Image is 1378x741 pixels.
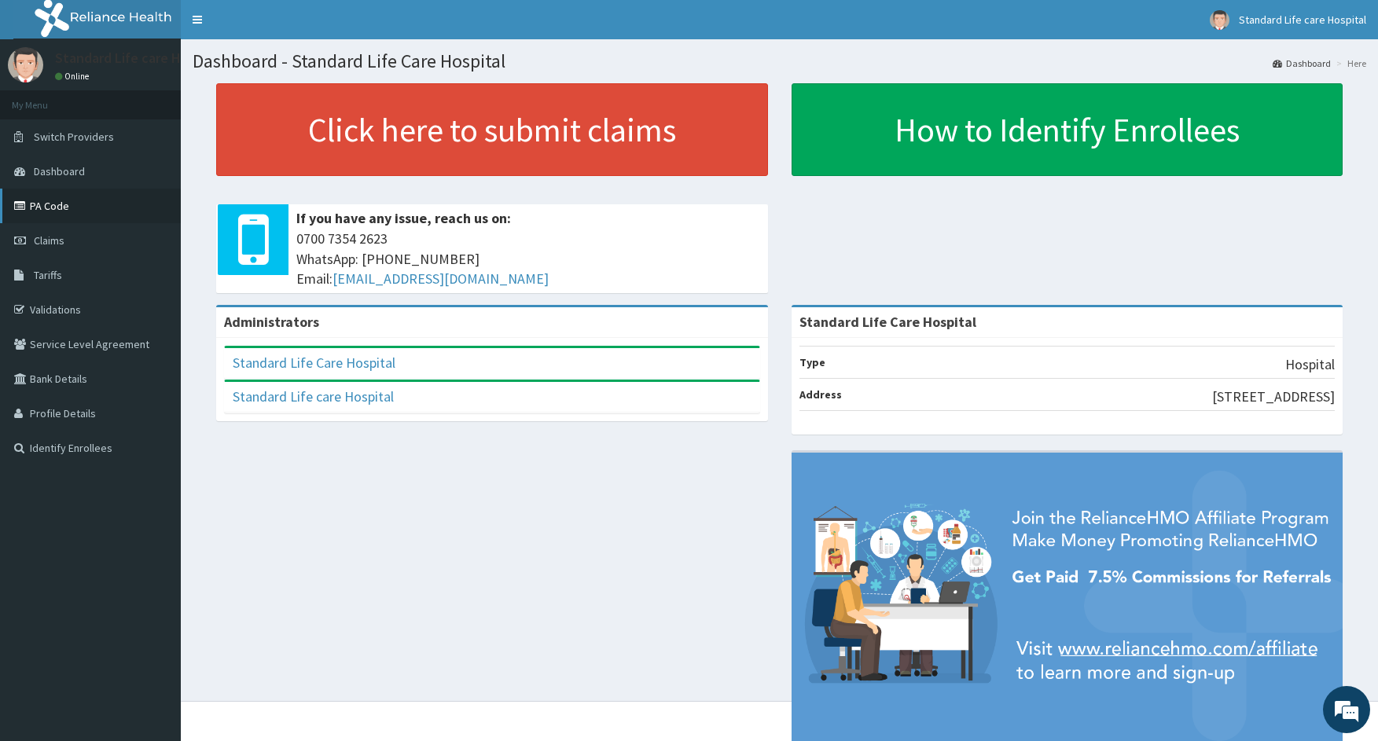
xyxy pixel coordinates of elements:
[1285,354,1335,375] p: Hospital
[799,387,842,402] b: Address
[233,387,394,405] a: Standard Life care Hospital
[792,453,1343,741] img: provider-team-banner.png
[193,51,1366,72] h1: Dashboard - Standard Life Care Hospital
[233,354,395,372] a: Standard Life Care Hospital
[216,83,768,176] a: Click here to submit claims
[8,47,43,83] img: User Image
[799,313,976,331] strong: Standard Life Care Hospital
[296,209,511,227] b: If you have any issue, reach us on:
[34,164,85,178] span: Dashboard
[1332,57,1366,70] li: Here
[55,51,223,65] p: Standard Life care Hospital
[34,130,114,144] span: Switch Providers
[296,229,760,289] span: 0700 7354 2623 WhatsApp: [PHONE_NUMBER] Email:
[1212,387,1335,407] p: [STREET_ADDRESS]
[799,355,825,369] b: Type
[1239,13,1366,27] span: Standard Life care Hospital
[333,270,549,288] a: [EMAIL_ADDRESS][DOMAIN_NAME]
[34,268,62,282] span: Tariffs
[1210,10,1229,30] img: User Image
[792,83,1343,176] a: How to Identify Enrollees
[34,233,64,248] span: Claims
[224,313,319,331] b: Administrators
[1273,57,1331,70] a: Dashboard
[55,71,93,82] a: Online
